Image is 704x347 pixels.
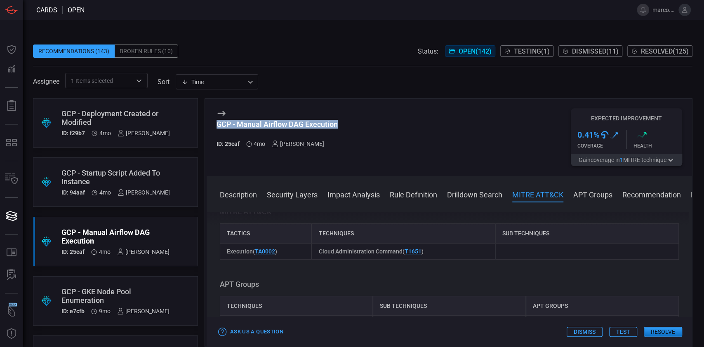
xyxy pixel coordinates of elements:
span: Jun 09, 2025 5:41 AM [99,130,111,136]
button: Rule Definition [390,189,437,199]
h5: ID: 94aaf [61,189,85,196]
span: open [68,6,85,14]
div: [PERSON_NAME] [117,249,170,255]
button: Drilldown Search [447,189,502,199]
button: ALERT ANALYSIS [2,265,21,285]
button: Cards [2,206,21,226]
button: Description [220,189,257,199]
button: Ask Us a Question [217,326,285,338]
span: 1 Items selected [71,77,113,85]
span: Resolved ( 125 ) [641,47,689,55]
h5: ID: 25caf [217,141,240,147]
a: T1651 [404,248,421,255]
span: Assignee [33,77,59,85]
button: Detections [2,59,21,79]
span: Cards [36,6,57,14]
div: Techniques [311,223,495,243]
button: Rule Catalog [2,243,21,263]
h5: ID: 25caf [61,249,85,255]
div: Tactics [220,223,312,243]
button: Testing(1) [500,45,553,57]
div: [PERSON_NAME] [118,130,170,136]
button: Security Layers [267,189,318,199]
button: Threat Intelligence [2,324,21,344]
div: Coverage [577,143,626,149]
div: Techniques [220,296,373,316]
div: Recommendations (143) [33,45,115,58]
div: Sub Techniques [495,223,679,243]
button: Test [609,327,637,337]
span: 1 [620,157,623,163]
button: MITRE ATT&CK [512,189,563,199]
button: Dismissed(11) [558,45,622,57]
span: Dismissed ( 11 ) [572,47,619,55]
span: May 27, 2025 5:49 AM [99,189,111,196]
div: GCP - GKE Node Pool Enumeration [61,287,170,305]
label: sort [158,78,170,86]
div: Broken Rules (10) [115,45,178,58]
div: GCP - Manual Airflow DAG Execution [217,120,338,129]
h5: Expected Improvement [571,115,682,122]
div: GCP - Manual Airflow DAG Execution [61,228,170,245]
button: MITRE - Detection Posture [2,133,21,152]
div: Health [633,143,683,149]
div: GCP - Startup Script Added To Instance [61,169,170,186]
button: Impact Analysis [327,189,380,199]
button: APT Groups [573,189,612,199]
span: May 21, 2025 9:44 AM [99,249,111,255]
h5: ID: f29b7 [61,130,85,136]
button: Resolve [644,327,682,337]
button: Wingman [2,302,21,321]
div: Time [181,78,245,86]
span: Cloud Administration Command ( ) [318,248,423,255]
button: Open [133,75,145,87]
button: Reports [2,96,21,116]
button: Open(142) [445,45,495,57]
div: [PERSON_NAME] [272,141,324,147]
h3: 0.41 % [577,130,600,140]
span: May 21, 2025 9:44 AM [254,141,265,147]
span: Open ( 142 ) [459,47,492,55]
a: TA0002 [255,248,275,255]
button: Gaincoverage in1MITRE technique [571,154,682,166]
span: Execution ( ) [227,248,277,255]
div: APT Groups [526,296,679,316]
button: Recommendation [622,189,681,199]
span: marco.[PERSON_NAME] [652,7,675,13]
button: Resolved(125) [627,45,692,57]
span: Dec 25, 2024 6:03 AM [99,308,111,314]
div: Sub techniques [373,296,526,316]
div: [PERSON_NAME] [117,308,170,314]
button: Dashboard [2,40,21,59]
div: GCP - Deployment Created or Modified [61,109,170,127]
button: Dismiss [567,327,603,337]
button: Inventory [2,169,21,189]
div: [PERSON_NAME] [118,189,170,196]
span: Status: [418,47,438,55]
span: Testing ( 1 ) [514,47,550,55]
h3: APT Groups [220,279,679,289]
h5: ID: e7cfb [61,308,85,314]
